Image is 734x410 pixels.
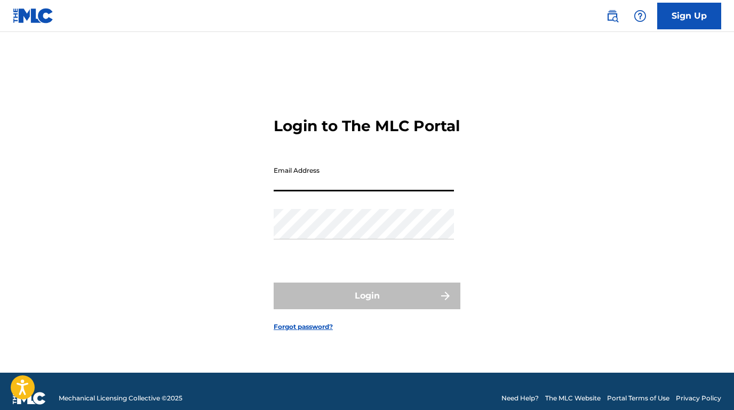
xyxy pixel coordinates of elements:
span: Mechanical Licensing Collective © 2025 [59,393,182,403]
a: Need Help? [501,393,539,403]
a: Sign Up [657,3,721,29]
a: The MLC Website [545,393,601,403]
a: Privacy Policy [676,393,721,403]
a: Public Search [602,5,623,27]
a: Portal Terms of Use [607,393,669,403]
img: help [634,10,647,22]
img: search [606,10,619,22]
img: logo [13,392,46,405]
h3: Login to The MLC Portal [274,117,460,135]
div: Help [629,5,651,27]
img: MLC Logo [13,8,54,23]
a: Forgot password? [274,322,333,332]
